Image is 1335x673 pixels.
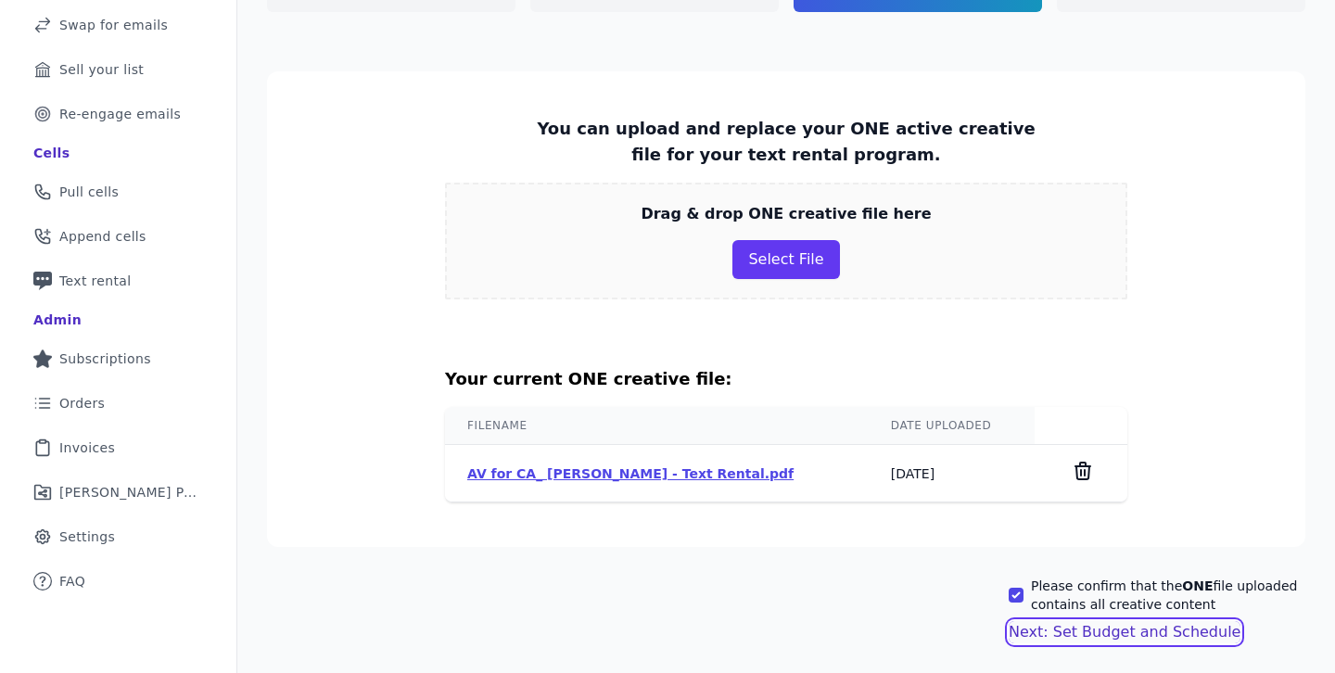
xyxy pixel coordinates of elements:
[15,260,222,301] a: Text rental
[732,240,839,279] button: Select File
[869,407,1035,445] th: Date uploaded
[59,227,146,246] span: Append cells
[15,561,222,602] a: FAQ
[59,394,105,413] span: Orders
[445,407,869,445] th: Filename
[15,49,222,90] a: Sell your list
[15,427,222,468] a: Invoices
[59,438,115,457] span: Invoices
[641,203,931,225] p: Drag & drop ONE creative file here
[59,105,181,123] span: Re-engage emails
[59,272,132,290] span: Text rental
[467,466,794,481] a: AV for CA_ [PERSON_NAME] - Text Rental.pdf
[15,94,222,134] a: Re-engage emails
[59,16,168,34] span: Swap for emails
[869,445,1035,502] td: [DATE]
[59,483,199,502] span: [PERSON_NAME] Performance
[59,572,85,590] span: FAQ
[1031,577,1305,614] label: Please confirm that the file uploaded contains all creative content
[530,116,1042,168] p: You can upload and replace your ONE active creative file for your text rental program.
[33,311,82,329] div: Admin
[59,349,151,368] span: Subscriptions
[15,216,222,257] a: Append cells
[15,472,222,513] a: [PERSON_NAME] Performance
[15,171,222,212] a: Pull cells
[59,527,115,546] span: Settings
[15,338,222,379] a: Subscriptions
[445,366,1127,392] h3: Your current ONE creative file:
[1009,621,1240,643] button: Next: Set Budget and Schedule
[15,516,222,557] a: Settings
[33,144,70,162] div: Cells
[15,383,222,424] a: Orders
[1182,578,1213,593] strong: ONE
[15,5,222,45] a: Swap for emails
[59,60,144,79] span: Sell your list
[59,183,119,201] span: Pull cells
